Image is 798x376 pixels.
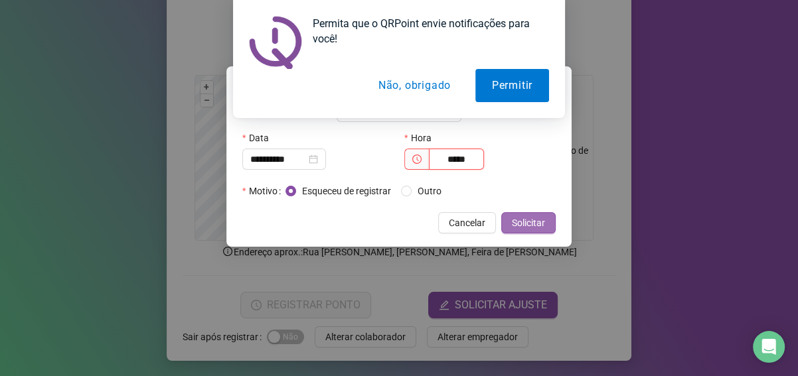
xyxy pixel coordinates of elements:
[296,184,396,198] span: Esqueceu de registrar
[449,216,485,230] span: Cancelar
[475,69,549,102] button: Permitir
[249,16,302,69] img: notification icon
[362,69,467,102] button: Não, obrigado
[438,212,496,233] button: Cancelar
[753,331,785,363] div: Open Intercom Messenger
[512,216,545,230] span: Solicitar
[242,127,277,149] label: Data
[501,212,556,233] button: Solicitar
[412,184,446,198] span: Outro
[412,155,422,164] span: clock-circle
[302,16,549,46] div: Permita que o QRPoint envie notificações para você!
[242,180,285,202] label: Motivo
[404,127,439,149] label: Hora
